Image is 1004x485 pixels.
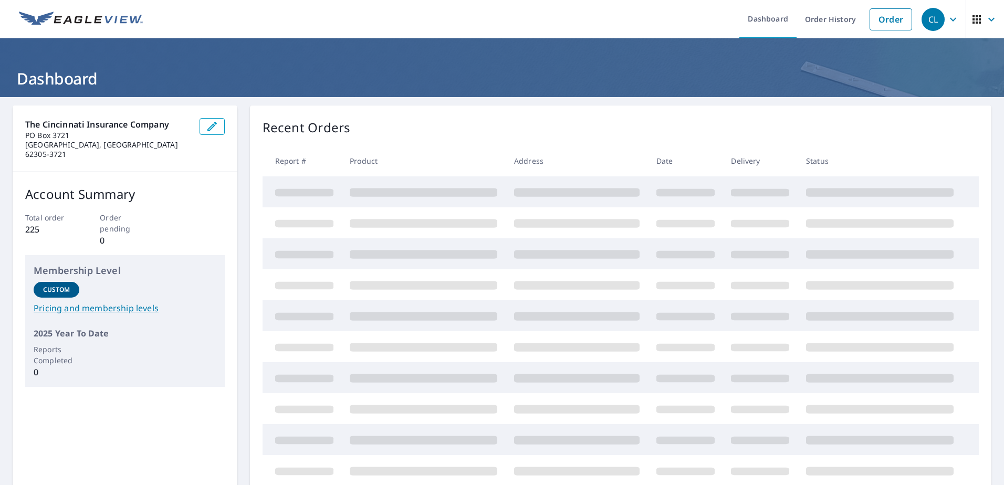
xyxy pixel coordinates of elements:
th: Report # [263,145,342,176]
p: Custom [43,285,70,294]
p: Reports Completed [34,344,79,366]
p: Membership Level [34,263,216,278]
p: 225 [25,223,75,236]
th: Status [798,145,962,176]
p: Recent Orders [263,118,351,137]
th: Product [341,145,506,176]
th: Address [506,145,648,176]
div: CL [922,8,945,31]
p: Account Summary [25,185,225,204]
p: 2025 Year To Date [34,327,216,340]
img: EV Logo [19,12,143,27]
th: Date [648,145,723,176]
p: [GEOGRAPHIC_DATA], [GEOGRAPHIC_DATA] 62305-3721 [25,140,191,159]
p: PO Box 3721 [25,131,191,140]
p: 0 [100,234,150,247]
a: Pricing and membership levels [34,302,216,314]
p: Order pending [100,212,150,234]
p: The Cincinnati Insurance Company [25,118,191,131]
a: Order [870,8,912,30]
p: Total order [25,212,75,223]
h1: Dashboard [13,68,991,89]
p: 0 [34,366,79,378]
th: Delivery [723,145,798,176]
